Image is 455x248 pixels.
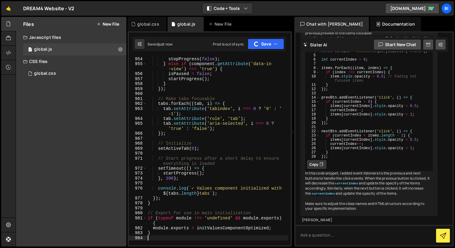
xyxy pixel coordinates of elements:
[306,129,320,133] div: 22
[177,21,195,27] div: global.js
[129,96,147,102] div: 961
[23,43,126,55] div: global.js
[34,47,52,52] div: global.js
[129,91,147,96] div: 960
[129,171,147,176] div: 973
[129,151,147,156] div: 970
[306,125,320,129] div: 21
[129,211,147,216] div: 980
[129,201,147,206] div: 978
[129,131,147,136] div: 966
[306,138,320,142] div: 24
[129,106,147,116] div: 963
[303,42,327,48] h2: Slater AI
[129,231,147,236] div: 983
[306,155,320,159] div: 28
[97,22,119,27] button: New File
[373,39,421,50] button: Start new chat
[306,70,320,74] div: 9
[129,71,147,77] div: 956
[129,206,147,211] div: 979
[209,21,234,27] div: New File
[129,166,147,171] div: 972
[129,186,147,196] div: 976
[129,116,147,121] div: 964
[370,17,421,31] div: Documentation
[306,112,320,117] div: 18
[306,62,320,66] div: 7
[23,5,74,12] div: DREAM4 Website - V2
[129,226,147,231] div: 982
[129,146,147,151] div: 969
[306,150,320,155] div: 27
[129,236,147,241] div: 984
[306,117,320,121] div: 19
[16,31,126,43] div: Javascript files
[129,101,147,106] div: 962
[129,77,147,82] div: 957
[306,96,320,100] div: 14
[213,42,244,47] div: Prod is out of sync
[441,3,452,14] a: Bi
[311,192,336,196] code: currentIndex
[202,3,253,14] button: Code + Tools
[334,181,359,186] code: currentIndex
[306,142,320,146] div: 25
[385,3,439,14] a: [DOMAIN_NAME]
[129,86,147,92] div: 959
[306,133,320,138] div: 23
[306,66,320,70] div: 8
[294,17,369,31] div: Chat with [PERSON_NAME]
[129,121,147,131] div: 965
[306,146,320,150] div: 26
[129,181,147,186] div: 975
[129,136,147,141] div: 967
[28,48,32,52] span: 1
[23,67,126,80] : 17250/47735.css
[306,58,320,62] div: 6
[129,61,147,71] div: 955
[129,176,147,181] div: 974
[306,83,320,87] div: 11
[306,104,320,108] div: 16
[306,74,320,83] div: 10
[147,42,172,47] div: Saved
[306,100,320,104] div: 15
[34,71,56,76] div: global.css
[23,21,34,27] h2: Files
[1,1,16,16] a: 🤙
[306,36,320,41] div: 1
[129,156,147,166] div: 971
[129,57,147,62] div: 954
[129,81,147,86] div: 958
[129,196,147,201] div: 977
[306,121,320,125] div: 20
[306,87,320,91] div: 12
[300,16,438,216] div: Sure, I can help you with that. Here is the modified code for the OSMO GSAP Slider function to ma...
[307,160,327,169] button: Copy
[302,218,436,223] div: [PERSON_NAME]
[16,55,126,67] div: CSS files
[129,141,147,146] div: 968
[137,21,159,27] div: global.css
[129,216,147,226] div: 981
[306,108,320,112] div: 17
[158,42,172,47] div: just now
[306,53,320,58] div: 5
[306,91,320,96] div: 13
[248,39,284,49] button: Save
